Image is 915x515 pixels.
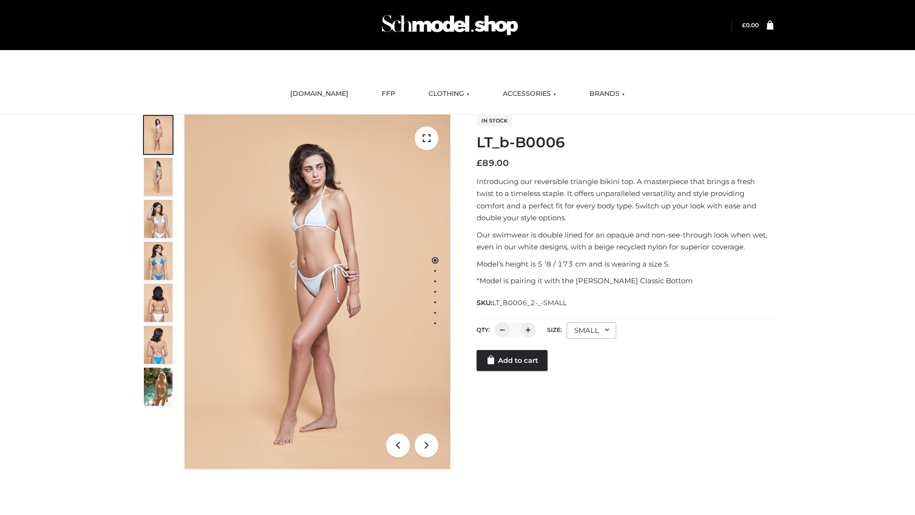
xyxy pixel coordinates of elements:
a: £0.00 [742,21,759,29]
img: ArielClassicBikiniTop_CloudNine_AzureSky_OW114ECO_3-scaled.jpg [144,200,173,238]
a: Add to cart [477,350,548,371]
a: CLOTHING [421,83,477,104]
img: ArielClassicBikiniTop_CloudNine_AzureSky_OW114ECO_2-scaled.jpg [144,158,173,196]
a: BRANDS [582,83,632,104]
div: SMALL [567,322,616,339]
span: LT_B0006_2-_-SMALL [492,299,567,307]
label: QTY: [477,326,490,333]
a: ACCESSORIES [496,83,563,104]
img: ArielClassicBikiniTop_CloudNine_AzureSky_OW114ECO_1 [184,114,450,469]
img: ArielClassicBikiniTop_CloudNine_AzureSky_OW114ECO_8-scaled.jpg [144,326,173,364]
img: ArielClassicBikiniTop_CloudNine_AzureSky_OW114ECO_4-scaled.jpg [144,242,173,280]
span: £ [477,158,482,168]
p: Our swimwear is double lined for an opaque and non-see-through look when wet, even in our white d... [477,229,773,253]
img: Schmodel Admin 964 [378,6,521,44]
img: ArielClassicBikiniTop_CloudNine_AzureSky_OW114ECO_7-scaled.jpg [144,284,173,322]
a: FFP [375,83,402,104]
span: £ [742,21,746,29]
p: Introducing our reversible triangle bikini top. A masterpiece that brings a fresh twist to a time... [477,175,773,224]
bdi: 89.00 [477,158,509,168]
img: ArielClassicBikiniTop_CloudNine_AzureSky_OW114ECO_1-scaled.jpg [144,116,173,154]
h1: LT_b-B0006 [477,134,773,151]
span: SKU: [477,297,568,309]
span: In stock [477,115,512,126]
p: Model’s height is 5 ‘8 / 173 cm and is wearing a size S. [477,258,773,270]
a: [DOMAIN_NAME] [283,83,356,104]
label: Size: [547,326,562,333]
img: Arieltop_CloudNine_AzureSky2.jpg [144,368,173,406]
bdi: 0.00 [742,21,759,29]
p: *Model is pairing it with the [PERSON_NAME] Classic Bottom [477,275,773,287]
